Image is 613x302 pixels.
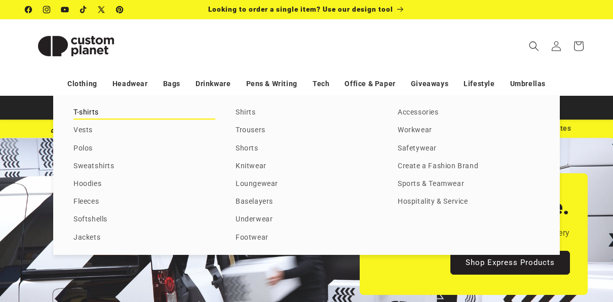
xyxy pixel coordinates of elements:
a: Loungewear [236,177,377,191]
a: Polos [73,142,215,156]
a: Workwear [398,124,540,137]
a: Office & Paper [344,75,395,93]
a: Sweatshirts [73,160,215,173]
a: Bags [163,75,180,93]
a: Clothing [67,75,97,93]
a: Shirts [236,106,377,120]
a: Accessories [398,106,540,120]
a: Footwear [236,231,377,245]
a: Giveaways [411,75,448,93]
a: Headwear [112,75,148,93]
a: Baselayers [236,195,377,209]
a: Lifestyle [464,75,494,93]
summary: Search [523,35,545,57]
span: Looking to order a single item? Use our design tool [208,5,393,13]
a: Umbrellas [510,75,546,93]
a: Custom Planet [22,19,131,72]
a: Pens & Writing [246,75,297,93]
img: Custom Planet [25,23,127,69]
a: Shorts [236,142,377,156]
a: Fleeces [73,195,215,209]
a: Underwear [236,213,377,226]
a: Create a Fashion Brand [398,160,540,173]
a: T-shirts [73,106,215,120]
a: Softshells [73,213,215,226]
a: Vests [73,124,215,137]
a: Hospitality & Service [398,195,540,209]
a: Tech [313,75,329,93]
a: Knitwear [236,160,377,173]
iframe: Chat Widget [444,193,613,302]
a: Safetywear [398,142,540,156]
a: Sports & Teamwear [398,177,540,191]
a: Jackets [73,231,215,245]
a: Drinkware [196,75,231,93]
a: Trousers [236,124,377,137]
a: Hoodies [73,177,215,191]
